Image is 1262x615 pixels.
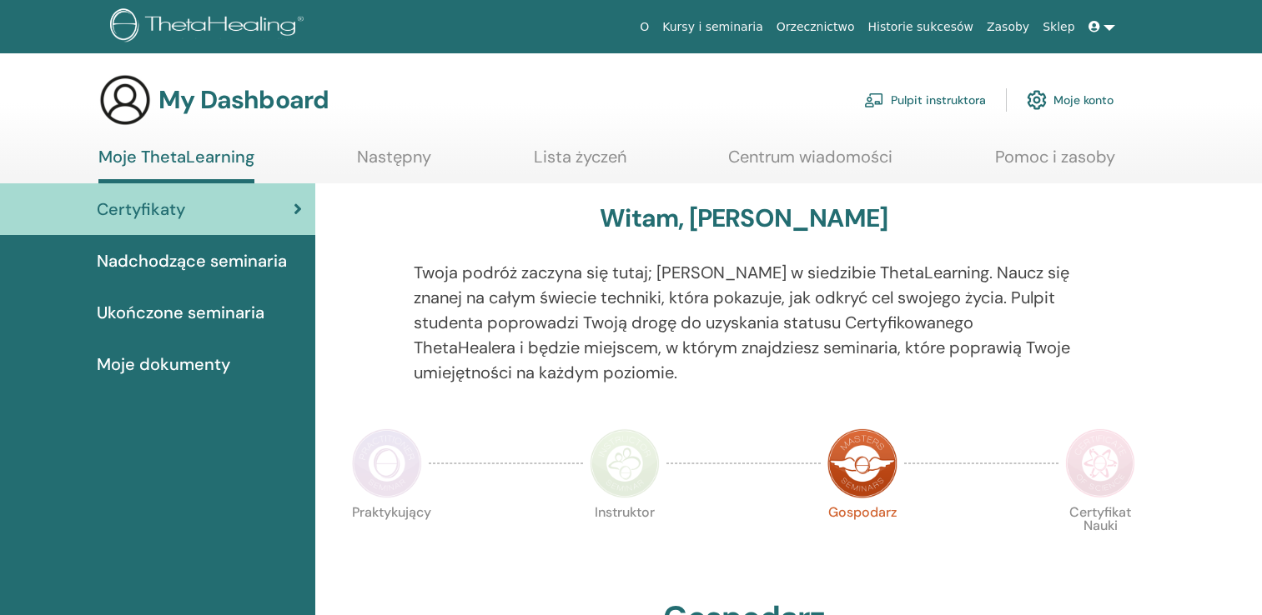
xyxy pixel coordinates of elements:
[1027,82,1114,118] a: Moje konto
[97,352,230,377] span: Moje dokumenty
[352,506,422,576] p: Praktykujący
[827,428,897,498] img: Master
[980,12,1036,42] a: Zasoby
[414,260,1073,385] p: Twoja podróż zaczyna się tutaj; [PERSON_NAME] w siedzibie ThetaLearning. Naucz się znanej na cały...
[352,428,422,498] img: Practitioner
[1027,86,1047,114] img: cog.svg
[864,92,884,107] img: chalkboard-teacher.svg
[995,147,1115,179] a: Pomoc i zasoby
[1065,428,1135,498] img: Certificate of Science
[357,147,431,179] a: Następny
[770,12,862,42] a: Orzecznictwo
[1036,12,1081,42] a: Sklep
[97,248,287,273] span: Nadchodzące seminaria
[97,197,185,222] span: Certyfikaty
[97,300,264,325] span: Ukończone seminaria
[534,147,626,179] a: Lista życzeń
[158,85,329,115] h3: My Dashboard
[98,73,152,127] img: generic-user-icon.jpg
[98,147,254,183] a: Moje ThetaLearning
[1065,506,1135,576] p: Certyfikat Nauki
[590,428,660,498] img: Instructor
[590,506,660,576] p: Instruktor
[864,82,986,118] a: Pulpit instruktora
[656,12,770,42] a: Kursy i seminaria
[633,12,656,42] a: O
[600,203,887,233] h3: Witam, [PERSON_NAME]
[827,506,897,576] p: Gospodarz
[862,12,980,42] a: Historie sukcesów
[110,8,309,46] img: logo.png
[728,147,892,179] a: Centrum wiadomości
